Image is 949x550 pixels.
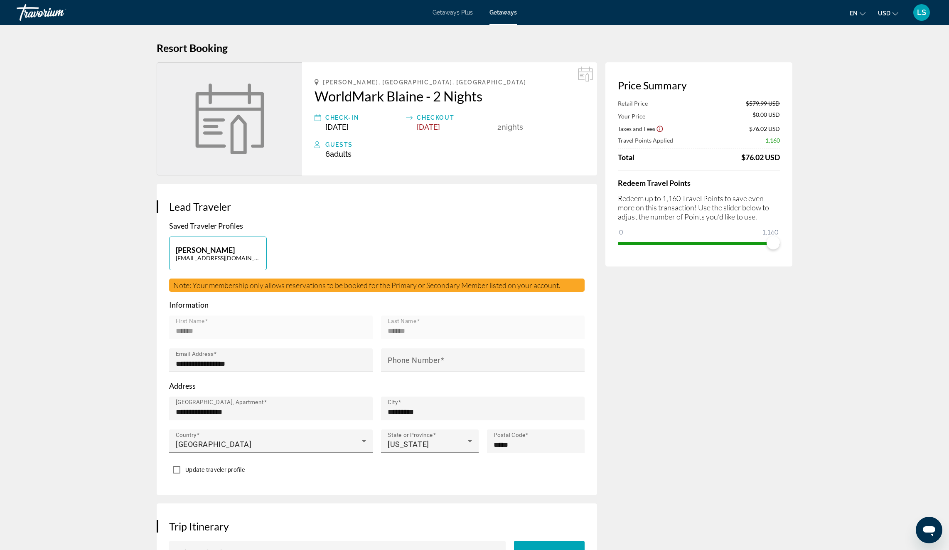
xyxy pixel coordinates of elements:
mat-label: Postal Code [494,432,526,439]
div: Guests [325,140,585,150]
h4: Redeem Travel Points [618,178,780,187]
span: Your Price [618,113,645,120]
mat-label: Country [176,432,197,439]
div: $76.02 USD [741,153,780,162]
button: Change language [850,7,865,19]
span: 0 [618,227,624,237]
span: 1,160 [765,137,780,144]
mat-label: City [388,399,398,406]
mat-label: Phone Number [388,356,440,365]
span: Retail Price [618,100,648,107]
div: Check-In [325,113,402,123]
button: Show Taxes and Fees breakdown [618,124,664,133]
span: en [850,10,858,17]
span: Adults [330,150,352,158]
span: 6 [325,150,352,158]
span: [DATE] [325,123,349,131]
iframe: Button to launch messaging window [916,517,942,543]
span: Taxes and Fees [618,125,655,132]
mat-label: State or Province [388,432,433,439]
a: Travorium [17,2,100,23]
button: Change currency [878,7,898,19]
img: WorldMark Blaine - 2 Nights [194,84,265,154]
p: [EMAIL_ADDRESS][DOMAIN_NAME] [176,254,260,261]
h3: Trip Itinerary [169,520,585,533]
span: [GEOGRAPHIC_DATA] [176,440,252,449]
span: 2 [497,123,502,131]
span: 1,160 [761,227,779,237]
span: Note: Your membership only allows reservations to be booked for the Primary or Secondary Member l... [173,281,561,290]
span: Travel Points Applied [618,137,673,144]
span: Nights [502,123,523,131]
span: [PERSON_NAME], [GEOGRAPHIC_DATA], [GEOGRAPHIC_DATA] [323,79,526,86]
button: User Menu [911,4,932,21]
span: [US_STATE] [388,440,429,449]
span: [DATE] [417,123,440,131]
mat-label: Email Address [176,351,214,358]
a: Getaways [489,9,517,16]
mat-label: First Name [176,318,205,325]
button: [PERSON_NAME][EMAIL_ADDRESS][DOMAIN_NAME] [169,237,267,270]
button: Show Taxes and Fees disclaimer [656,125,664,132]
h1: Resort Booking [157,42,792,54]
mat-label: Last Name [388,318,417,325]
p: Address [169,381,585,390]
span: LS [917,8,926,17]
span: $76.02 USD [749,125,780,132]
a: WorldMark Blaine - 2 Nights [315,88,585,104]
span: ngx-slider [767,236,780,249]
mat-label: [GEOGRAPHIC_DATA], Apartment [176,399,264,406]
h3: Price Summary [618,79,780,91]
h3: Lead Traveler [169,200,585,213]
span: USD [878,10,890,17]
p: [PERSON_NAME] [176,245,260,254]
div: Checkout [417,113,493,123]
a: Getaways Plus [433,9,473,16]
span: Total [618,153,634,162]
p: Redeem up to 1,160 Travel Points to save even more on this transaction! Use the slider below to a... [618,194,780,221]
ngx-slider: ngx-slider [618,242,780,244]
span: $0.00 USD [752,111,780,120]
span: Update traveler profile [185,466,245,473]
p: Saved Traveler Profiles [169,221,585,230]
p: Information [169,300,585,309]
span: $579.99 USD [746,100,780,107]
